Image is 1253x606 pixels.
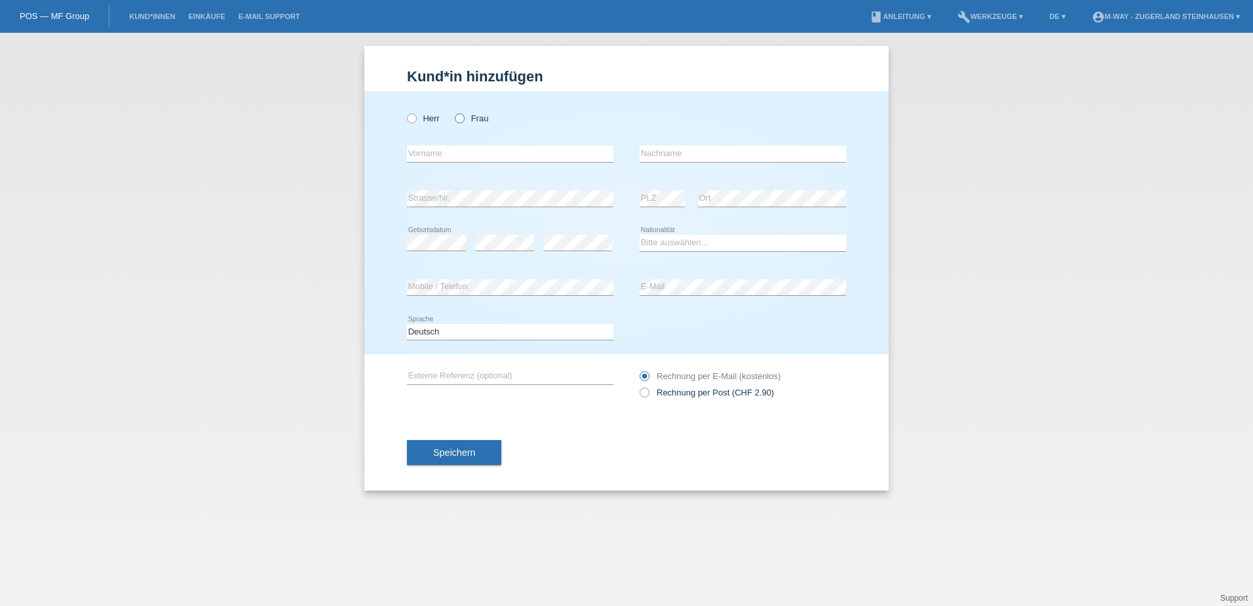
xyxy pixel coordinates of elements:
[407,440,501,465] button: Speichern
[232,12,307,20] a: E-Mail Support
[640,388,648,404] input: Rechnung per Post (CHF 2.90)
[407,113,415,122] input: Herr
[640,388,774,397] label: Rechnung per Post (CHF 2.90)
[407,68,846,85] h1: Kund*in hinzufügen
[455,113,463,122] input: Frau
[1043,12,1071,20] a: DE ▾
[123,12,182,20] a: Kund*innen
[1220,594,1248,603] a: Support
[20,11,89,21] a: POS — MF Group
[640,371,648,388] input: Rechnung per E-Mail (kostenlos)
[951,12,1030,20] a: buildWerkzeuge ▾
[182,12,231,20] a: Einkäufe
[870,10,883,24] i: book
[407,113,440,123] label: Herr
[1092,10,1105,24] i: account_circle
[455,113,488,123] label: Frau
[863,12,937,20] a: bookAnleitung ▾
[957,10,971,24] i: build
[433,447,475,458] span: Speichern
[640,371,781,381] label: Rechnung per E-Mail (kostenlos)
[1085,12,1246,20] a: account_circlem-way - Zugerland Steinhausen ▾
